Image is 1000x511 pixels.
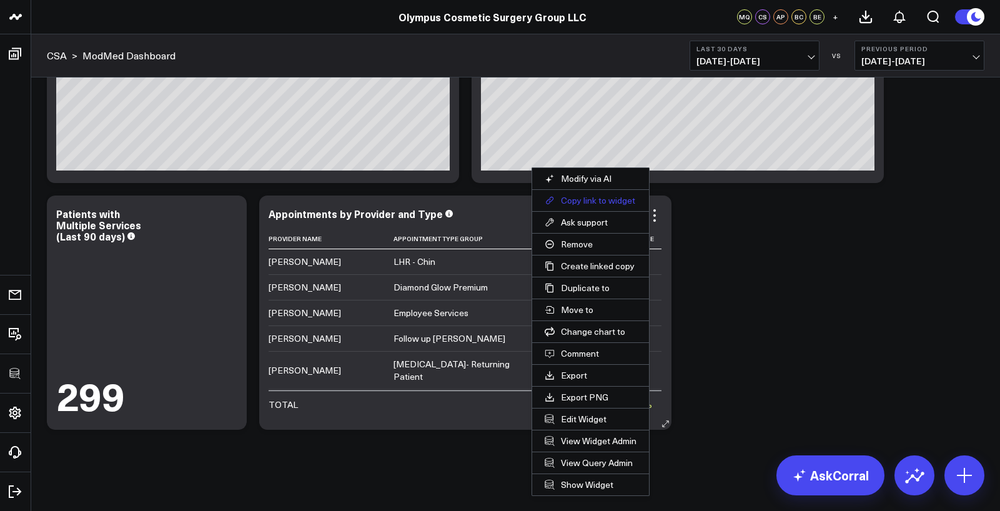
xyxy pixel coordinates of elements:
button: Edit Widget [532,409,649,430]
div: Employee Services [394,307,468,319]
button: Export [532,365,649,386]
th: Provider Name [269,229,394,249]
a: Show Widget [532,474,649,495]
button: Last 30 Days[DATE]-[DATE] [690,41,819,71]
button: + [828,9,843,24]
a: View Query Admin [532,452,649,474]
div: [PERSON_NAME] [269,255,341,268]
b: Last 30 Days [696,45,813,52]
button: Modify via AI [532,168,649,189]
button: Export PNG [532,387,649,408]
div: [MEDICAL_DATA]- Returning Patient [394,358,521,383]
div: Patients with Multiple Services (Last 90 days) [56,207,141,243]
a: Olympus Cosmetic Surgery Group LLC [399,10,587,24]
span: [DATE] - [DATE] [696,56,813,66]
span: [DATE] - [DATE] [861,56,978,66]
div: Diamond Glow Premium [394,281,488,294]
div: Appointments by Provider and Type [269,207,443,221]
button: Copy link to widget [532,190,649,211]
div: AP [773,9,788,24]
a: AskCorral [776,455,884,495]
div: [PERSON_NAME] [269,364,341,377]
div: TOTAL [269,399,298,411]
button: Previous Period[DATE]-[DATE] [854,41,984,71]
button: Duplicate to [532,277,649,299]
button: Create linked copy [532,255,649,277]
div: BC [791,9,806,24]
div: LHR - Chin [394,255,435,268]
div: MQ [737,9,752,24]
a: View Widget Admin [532,430,649,452]
div: [PERSON_NAME] [269,332,341,345]
div: [PERSON_NAME] [269,307,341,319]
div: VS [826,52,848,59]
div: CS [755,9,770,24]
div: 299 [56,375,126,414]
button: Ask support [532,212,649,233]
a: CSA [47,49,67,62]
div: [PERSON_NAME] [269,281,341,294]
th: Change [621,229,661,249]
b: Previous Period [861,45,978,52]
div: Follow up [PERSON_NAME] [394,332,505,345]
a: ModMed Dashboard [82,49,176,62]
button: Remove [532,234,649,255]
span: + [833,12,838,21]
button: Change chart to [532,321,649,342]
div: BE [809,9,824,24]
button: Move to [532,299,649,320]
th: Appointment Type Group [394,229,532,249]
button: Comment [532,343,649,364]
div: > [47,49,77,62]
